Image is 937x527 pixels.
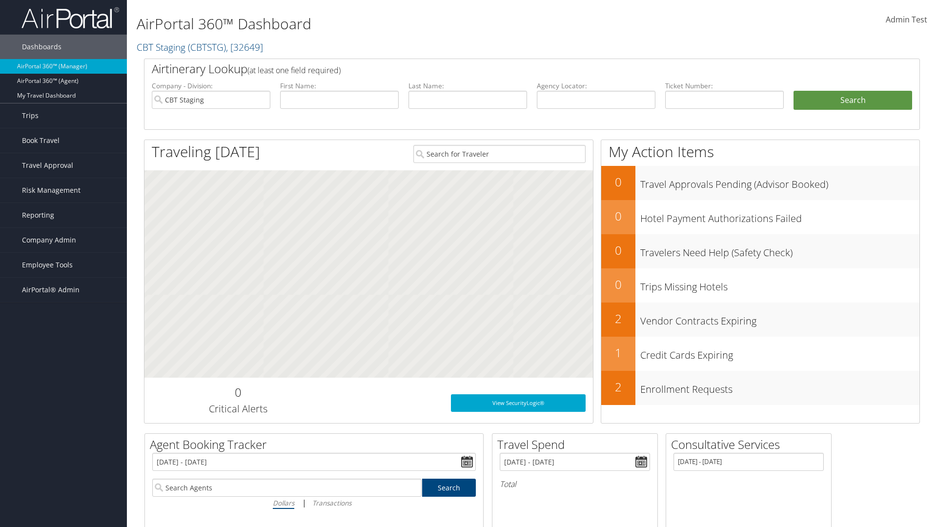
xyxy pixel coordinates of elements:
[22,253,73,277] span: Employee Tools
[601,208,635,224] h2: 0
[640,378,919,396] h3: Enrollment Requests
[601,142,919,162] h1: My Action Items
[601,234,919,268] a: 0Travelers Need Help (Safety Check)
[152,142,260,162] h1: Traveling [DATE]
[640,275,919,294] h3: Trips Missing Hotels
[137,14,664,34] h1: AirPortal 360™ Dashboard
[22,178,81,203] span: Risk Management
[640,173,919,191] h3: Travel Approvals Pending (Advisor Booked)
[640,309,919,328] h3: Vendor Contracts Expiring
[21,6,119,29] img: airportal-logo.png
[22,153,73,178] span: Travel Approval
[601,276,635,293] h2: 0
[152,402,324,416] h3: Critical Alerts
[273,498,294,507] i: Dollars
[280,81,399,91] label: First Name:
[22,128,60,153] span: Book Travel
[601,310,635,327] h2: 2
[640,241,919,260] h3: Travelers Need Help (Safety Check)
[537,81,655,91] label: Agency Locator:
[22,228,76,252] span: Company Admin
[601,200,919,234] a: 0Hotel Payment Authorizations Failed
[601,345,635,361] h2: 1
[137,41,263,54] a: CBT Staging
[500,479,650,489] h6: Total
[408,81,527,91] label: Last Name:
[152,479,422,497] input: Search Agents
[886,5,927,35] a: Admin Test
[312,498,351,507] i: Transactions
[794,91,912,110] button: Search
[601,174,635,190] h2: 0
[247,65,341,76] span: (at least one field required)
[640,207,919,225] h3: Hotel Payment Authorizations Failed
[22,35,61,59] span: Dashboards
[601,166,919,200] a: 0Travel Approvals Pending (Advisor Booked)
[601,337,919,371] a: 1Credit Cards Expiring
[22,203,54,227] span: Reporting
[22,103,39,128] span: Trips
[188,41,226,54] span: ( CBTSTG )
[665,81,784,91] label: Ticket Number:
[226,41,263,54] span: , [ 32649 ]
[601,242,635,259] h2: 0
[152,81,270,91] label: Company - Division:
[152,497,476,509] div: |
[640,344,919,362] h3: Credit Cards Expiring
[150,436,483,453] h2: Agent Booking Tracker
[422,479,476,497] a: Search
[451,394,586,412] a: View SecurityLogic®
[601,371,919,405] a: 2Enrollment Requests
[497,436,657,453] h2: Travel Spend
[22,278,80,302] span: AirPortal® Admin
[601,303,919,337] a: 2Vendor Contracts Expiring
[152,61,848,77] h2: Airtinerary Lookup
[886,14,927,25] span: Admin Test
[413,145,586,163] input: Search for Traveler
[152,384,324,401] h2: 0
[601,379,635,395] h2: 2
[671,436,831,453] h2: Consultative Services
[601,268,919,303] a: 0Trips Missing Hotels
